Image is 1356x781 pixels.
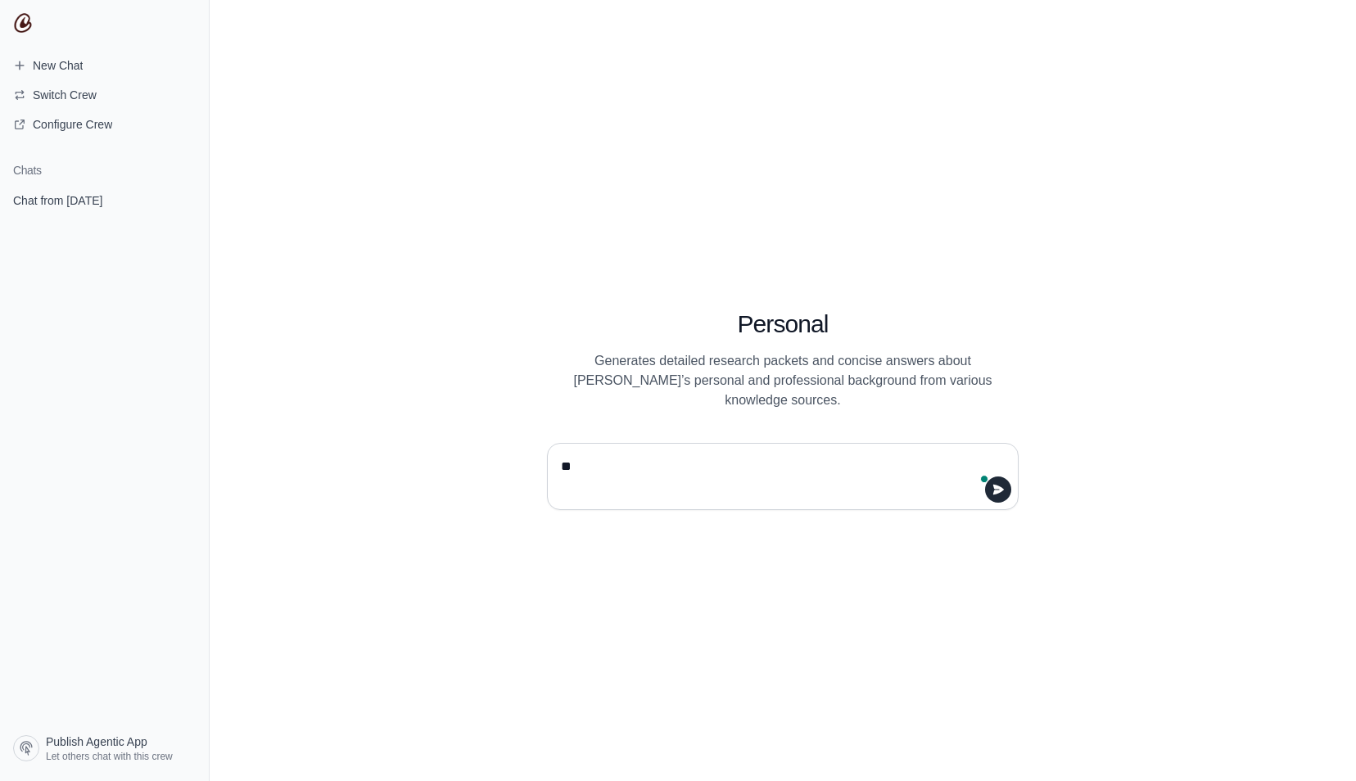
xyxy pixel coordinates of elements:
span: Chat from [DATE] [13,192,102,209]
p: Generates detailed research packets and concise answers about [PERSON_NAME]’s personal and profes... [547,351,1019,410]
span: Publish Agentic App [46,734,147,750]
a: Publish Agentic App Let others chat with this crew [7,729,202,768]
span: New Chat [33,57,83,74]
span: Switch Crew [33,87,97,103]
a: New Chat [7,52,202,79]
img: CrewAI Logo [13,13,33,33]
span: Configure Crew [33,116,112,133]
a: Chat from [DATE] [7,185,202,215]
textarea: To enrich screen reader interactions, please activate Accessibility in Grammarly extension settings [558,454,998,499]
h1: Personal [547,309,1019,339]
a: Configure Crew [7,111,202,138]
span: Let others chat with this crew [46,750,173,763]
button: Switch Crew [7,82,202,108]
